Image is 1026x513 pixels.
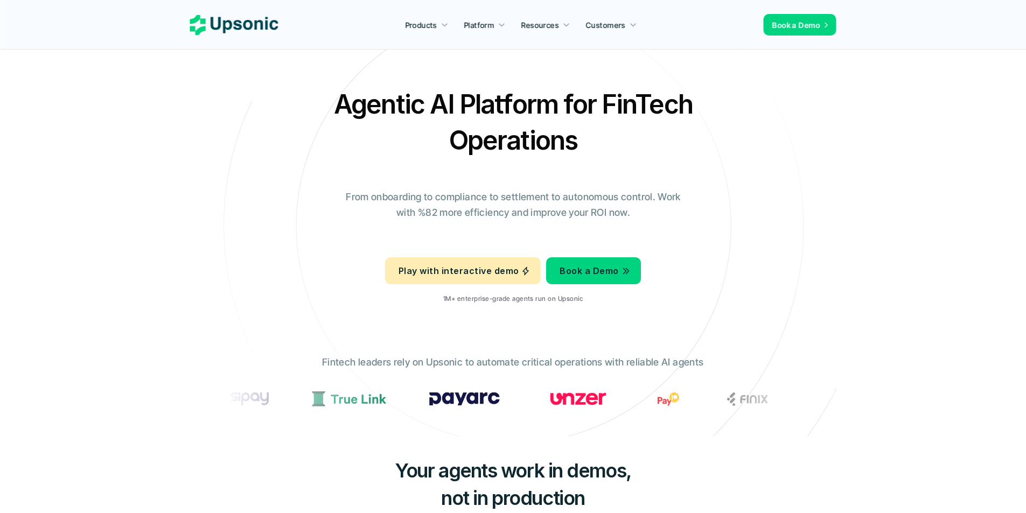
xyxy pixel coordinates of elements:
p: Platform [464,19,494,31]
a: Book a Demo [764,14,836,36]
p: Customers [586,19,626,31]
span: not in production [441,486,585,510]
p: Products [405,19,437,31]
p: 1M+ enterprise-grade agents run on Upsonic [443,295,583,303]
p: Fintech leaders rely on Upsonic to automate critical operations with reliable AI agents [322,355,703,370]
p: Book a Demo [560,263,619,279]
p: From onboarding to compliance to settlement to autonomous control. Work with %82 more efficiency ... [338,189,688,221]
a: Products [399,15,455,34]
span: Your agents work in demos, [395,459,631,482]
p: Play with interactive demo [399,263,519,279]
a: Book a Demo [547,257,641,284]
a: Play with interactive demo [385,257,541,284]
p: Book a Demo [772,19,820,31]
p: Resources [521,19,559,31]
h2: Agentic AI Platform for FinTech Operations [325,86,702,158]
